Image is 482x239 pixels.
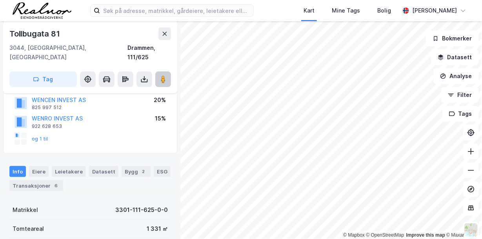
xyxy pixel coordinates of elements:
div: 3301-111-625-0-0 [115,205,168,215]
div: Mine Tags [332,6,360,15]
div: 20% [154,95,166,105]
button: Tag [9,71,77,87]
div: Kart [304,6,315,15]
div: Transaksjoner [9,180,63,191]
div: Bygg [122,166,151,177]
div: Bolig [377,6,391,15]
div: 6 [52,182,60,190]
div: 922 628 653 [32,123,62,130]
div: [PERSON_NAME] [412,6,457,15]
div: 3044, [GEOGRAPHIC_DATA], [GEOGRAPHIC_DATA] [9,43,127,62]
div: 1 331 ㎡ [147,224,168,234]
div: 15% [155,114,166,123]
div: ESG [154,166,171,177]
div: Datasett [89,166,118,177]
div: Drammen, 111/625 [127,43,171,62]
iframe: Chat Widget [443,201,482,239]
a: Improve this map [406,232,445,238]
div: Tollbugata 81 [9,27,61,40]
div: 2 [140,168,147,175]
div: Leietakere [52,166,86,177]
div: Matrikkel [13,205,38,215]
img: realnor-logo.934646d98de889bb5806.png [13,2,71,19]
div: Kontrollprogram for chat [443,201,482,239]
div: Info [9,166,26,177]
button: Filter [441,87,479,103]
div: Tomteareal [13,224,44,234]
button: Bokmerker [426,31,479,46]
a: Mapbox [343,232,365,238]
button: Tags [442,106,479,122]
input: Søk på adresse, matrikkel, gårdeiere, leietakere eller personer [100,5,253,16]
button: Datasett [431,49,479,65]
a: OpenStreetMap [366,232,404,238]
div: 825 997 512 [32,104,62,111]
div: Eiere [29,166,49,177]
button: Analyse [433,68,479,84]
